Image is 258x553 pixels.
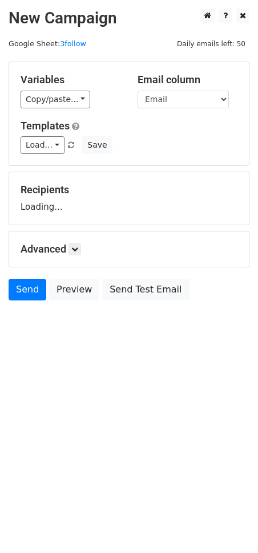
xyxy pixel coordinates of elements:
h5: Email column [138,74,237,86]
h5: Variables [21,74,120,86]
a: Send [9,279,46,300]
h2: New Campaign [9,9,249,28]
a: Preview [49,279,99,300]
a: Send Test Email [102,279,189,300]
h5: Advanced [21,243,237,255]
a: Load... [21,136,64,154]
a: Templates [21,120,70,132]
h5: Recipients [21,184,237,196]
a: 3follow [60,39,86,48]
div: Loading... [21,184,237,213]
button: Save [82,136,112,154]
span: Daily emails left: 50 [173,38,249,50]
a: Daily emails left: 50 [173,39,249,48]
a: Copy/paste... [21,91,90,108]
small: Google Sheet: [9,39,86,48]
